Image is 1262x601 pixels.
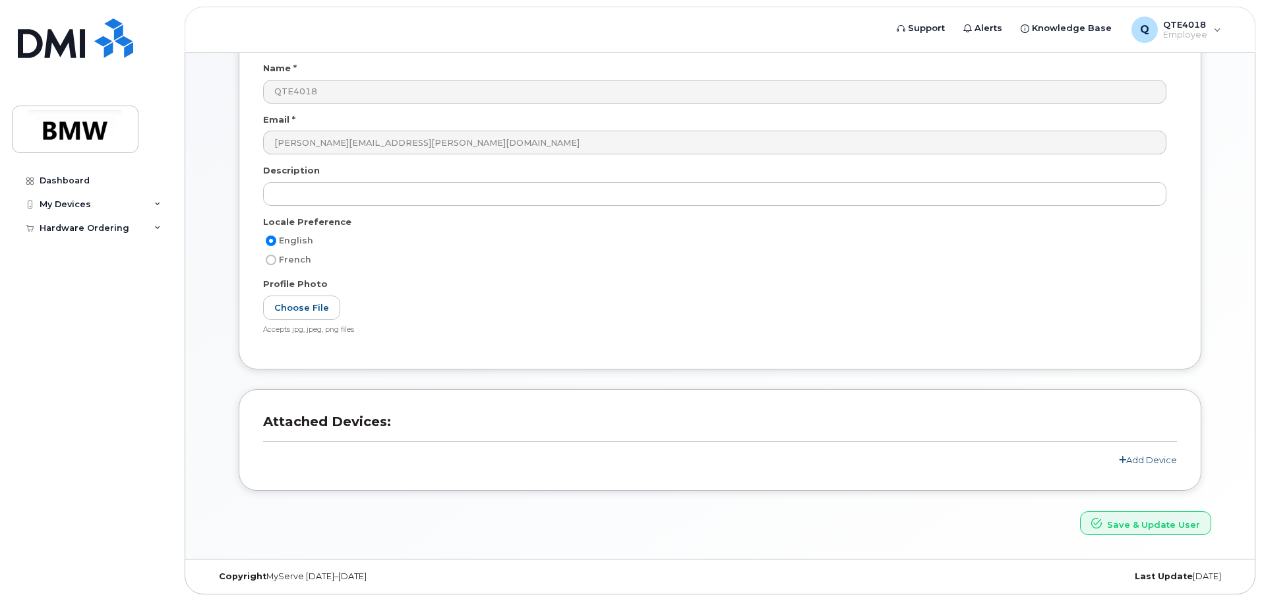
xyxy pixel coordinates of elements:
h3: Attached Devices: [263,414,1177,442]
button: Save & Update User [1080,511,1211,536]
strong: Last Update [1135,571,1193,581]
label: Description [263,164,320,177]
label: Locale Preference [263,216,351,228]
span: French [279,255,311,265]
input: English [266,236,276,246]
span: Q [1140,22,1149,38]
div: MyServe [DATE]–[DATE] [209,571,550,582]
span: Knowledge Base [1032,22,1112,35]
label: Name * [263,62,297,75]
label: Email * [263,113,295,126]
label: Profile Photo [263,278,328,290]
div: Accepts jpg, jpeg, png files [263,325,1166,335]
span: Employee [1163,30,1207,40]
strong: Copyright [219,571,266,581]
a: Knowledge Base [1011,15,1121,42]
a: Support [887,15,954,42]
iframe: Messenger Launcher [1205,544,1252,591]
span: Support [908,22,945,35]
div: QTE4018 [1122,16,1230,43]
label: Choose File [263,296,340,320]
input: French [266,255,276,265]
a: Alerts [954,15,1011,42]
span: Alerts [975,22,1002,35]
div: [DATE] [890,571,1231,582]
span: QTE4018 [1163,19,1207,30]
a: Add Device [1119,455,1177,465]
span: English [279,236,313,245]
